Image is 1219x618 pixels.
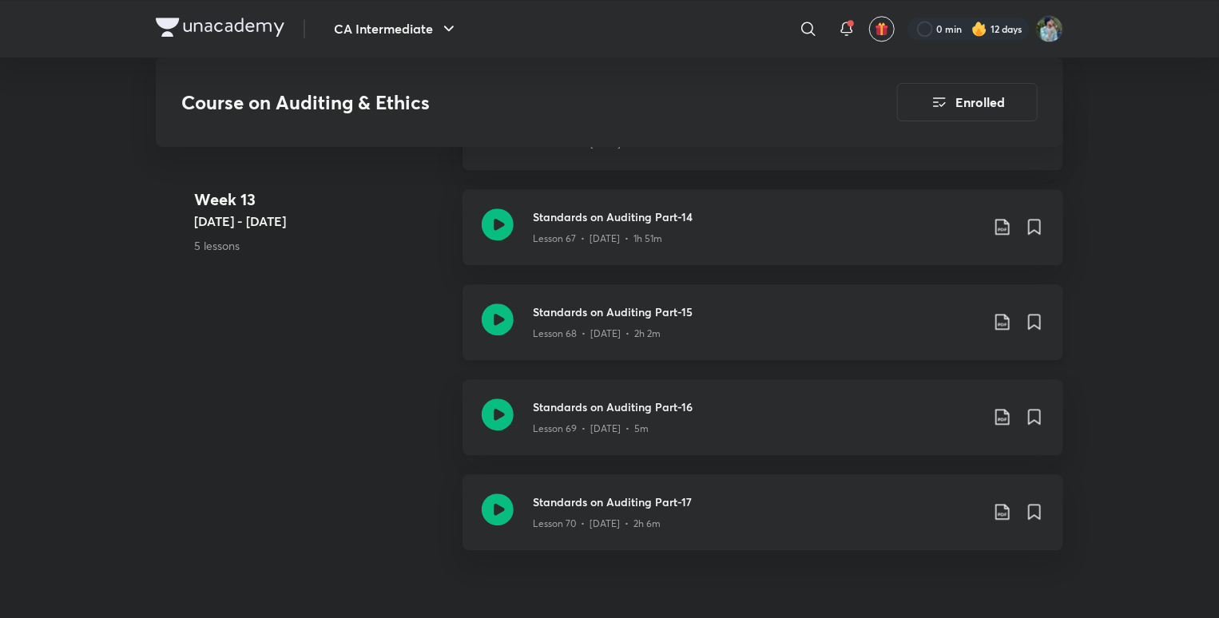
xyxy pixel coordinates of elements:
h3: Course on Auditing & Ethics [181,91,807,114]
img: avatar [875,22,889,36]
h5: [DATE] - [DATE] [194,212,450,231]
a: Standards on Auditing Part-17Lesson 70 • [DATE] • 2h 6m [463,474,1063,569]
a: Standards on Auditing Part-15Lesson 68 • [DATE] • 2h 2m [463,284,1063,379]
img: Company Logo [156,18,284,37]
h3: Standards on Auditing Part-16 [533,398,980,415]
button: avatar [869,16,895,42]
p: Lesson 68 • [DATE] • 2h 2m [533,327,661,341]
p: Lesson 70 • [DATE] • 2h 6m [533,517,661,531]
h3: Standards on Auditing Part-15 [533,303,980,320]
img: Santosh Kumar Thakur [1036,15,1063,42]
h3: Standards on Auditing Part-17 [533,493,980,510]
h3: Standards on Auditing Part-14 [533,208,980,225]
p: Lesson 69 • [DATE] • 5m [533,422,649,436]
p: Lesson 67 • [DATE] • 1h 51m [533,232,662,246]
a: Company Logo [156,18,284,41]
img: streak [971,21,987,37]
a: Standards on Auditing Part-16Lesson 69 • [DATE] • 5m [463,379,1063,474]
a: Standards on Auditing Part-14Lesson 67 • [DATE] • 1h 51m [463,189,1063,284]
button: CA Intermediate [324,13,468,45]
button: Enrolled [897,83,1038,121]
p: 5 lessons [194,237,450,254]
h4: Week 13 [194,188,450,212]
